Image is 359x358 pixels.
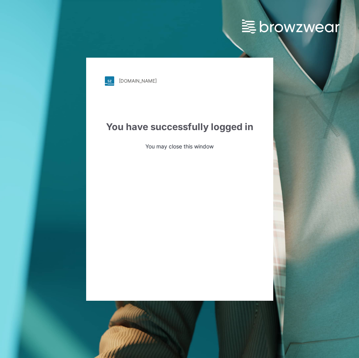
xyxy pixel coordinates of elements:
div: You have successfully logged in [105,120,255,134]
p: You may close this window [105,142,255,150]
div: [DOMAIN_NAME] [119,78,157,84]
img: stylezone-logo.562084cfcfab977791bfbf7441f1a819.svg [105,76,114,86]
img: browzwear-logo.e42bd6dac1945053ebaf764b6aa21510.svg [242,19,340,34]
a: [DOMAIN_NAME] [105,76,255,86]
